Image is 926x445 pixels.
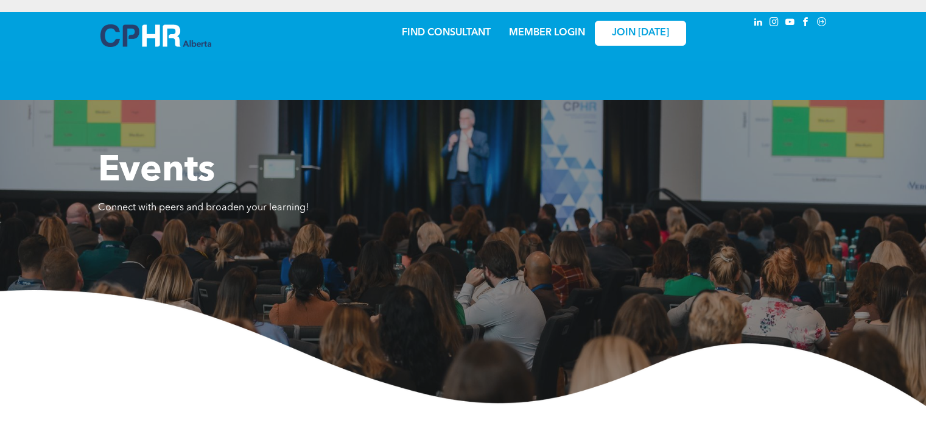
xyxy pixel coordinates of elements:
[815,15,829,32] a: Social network
[799,15,813,32] a: facebook
[752,15,765,32] a: linkedin
[595,21,686,46] a: JOIN [DATE]
[784,15,797,32] a: youtube
[402,28,491,38] a: FIND CONSULTANT
[98,203,309,213] span: Connect with peers and broaden your learning!
[98,153,215,190] span: Events
[768,15,781,32] a: instagram
[100,24,211,47] img: A blue and white logo for cp alberta
[509,28,585,38] a: MEMBER LOGIN
[612,27,669,39] span: JOIN [DATE]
